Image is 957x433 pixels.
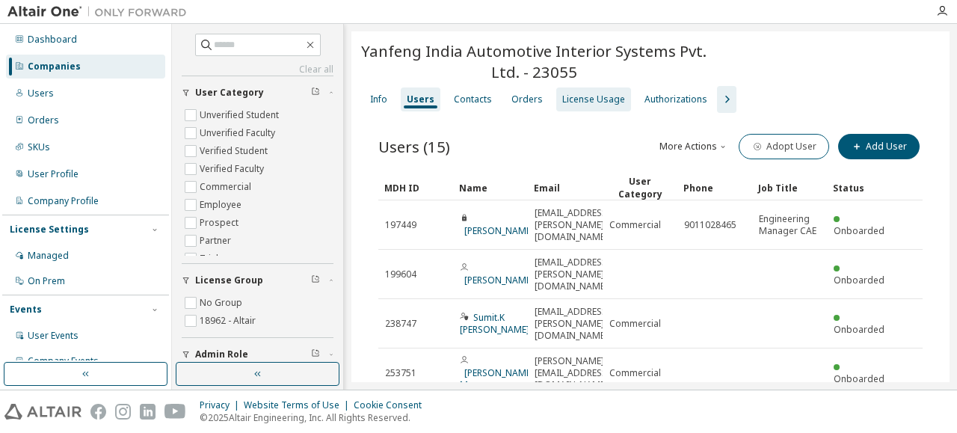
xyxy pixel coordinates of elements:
[90,404,106,420] img: facebook.svg
[28,355,99,367] div: Company Events
[4,404,81,420] img: altair_logo.svg
[195,87,264,99] span: User Category
[200,142,271,160] label: Verified Student
[834,224,884,237] span: Onboarded
[10,304,42,316] div: Events
[644,93,707,105] div: Authorizations
[200,106,282,124] label: Unverified Student
[28,275,65,287] div: On Prem
[311,87,320,99] span: Clear filter
[739,134,829,159] button: Adopt User
[535,257,610,292] span: [EMAIL_ADDRESS][PERSON_NAME][DOMAIN_NAME]
[200,178,254,196] label: Commercial
[7,4,194,19] img: Altair One
[683,176,746,200] div: Phone
[200,124,278,142] label: Unverified Faculty
[311,348,320,360] span: Clear filter
[385,318,416,330] span: 238747
[385,219,416,231] span: 197449
[562,93,625,105] div: License Usage
[164,404,186,420] img: youtube.svg
[460,311,529,336] a: Sumit.K [PERSON_NAME]
[140,404,156,420] img: linkedin.svg
[200,232,234,250] label: Partner
[28,330,79,342] div: User Events
[454,93,492,105] div: Contacts
[511,93,543,105] div: Orders
[385,367,416,379] span: 253751
[244,399,354,411] div: Website Terms of Use
[407,93,434,105] div: Users
[10,224,89,236] div: License Settings
[200,214,241,232] label: Prospect
[834,323,884,336] span: Onboarded
[759,213,820,237] span: Engineering Manager CAE
[609,219,661,231] span: Commercial
[378,136,450,157] span: Users (15)
[609,318,661,330] span: Commercial
[200,294,245,312] label: No Group
[354,399,431,411] div: Cookie Consent
[200,196,244,214] label: Employee
[459,176,522,200] div: Name
[834,372,884,385] span: Onboarded
[460,366,534,391] a: [PERSON_NAME] Mane
[28,61,81,73] div: Companies
[684,219,736,231] span: 9011028465
[28,250,69,262] div: Managed
[200,250,221,268] label: Trial
[195,348,248,360] span: Admin Role
[464,274,534,286] a: [PERSON_NAME]
[28,87,54,99] div: Users
[384,176,447,200] div: MDH ID
[200,399,244,411] div: Privacy
[311,274,320,286] span: Clear filter
[28,195,99,207] div: Company Profile
[838,134,920,159] button: Add User
[200,312,259,330] label: 18962 - Altair
[609,175,671,200] div: User Category
[535,306,610,342] span: [EMAIL_ADDRESS][PERSON_NAME][DOMAIN_NAME]
[182,264,333,297] button: License Group
[609,367,661,379] span: Commercial
[115,404,131,420] img: instagram.svg
[28,34,77,46] div: Dashboard
[464,224,534,237] a: [PERSON_NAME]
[834,274,884,286] span: Onboarded
[658,134,730,159] button: More Actions
[833,176,896,200] div: Status
[370,93,387,105] div: Info
[534,176,597,200] div: Email
[535,355,610,391] span: [PERSON_NAME][EMAIL_ADDRESS][DOMAIN_NAME]
[195,274,263,286] span: License Group
[200,411,431,424] p: © 2025 Altair Engineering, Inc. All Rights Reserved.
[360,40,708,82] span: Yanfeng India Automotive Interior Systems Pvt. Ltd. - 23055
[182,338,333,371] button: Admin Role
[385,268,416,280] span: 199604
[758,176,821,200] div: Job Title
[28,168,79,180] div: User Profile
[182,76,333,109] button: User Category
[182,64,333,76] a: Clear all
[535,207,610,243] span: [EMAIL_ADDRESS][PERSON_NAME][DOMAIN_NAME]
[28,114,59,126] div: Orders
[28,141,50,153] div: SKUs
[200,160,267,178] label: Verified Faculty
